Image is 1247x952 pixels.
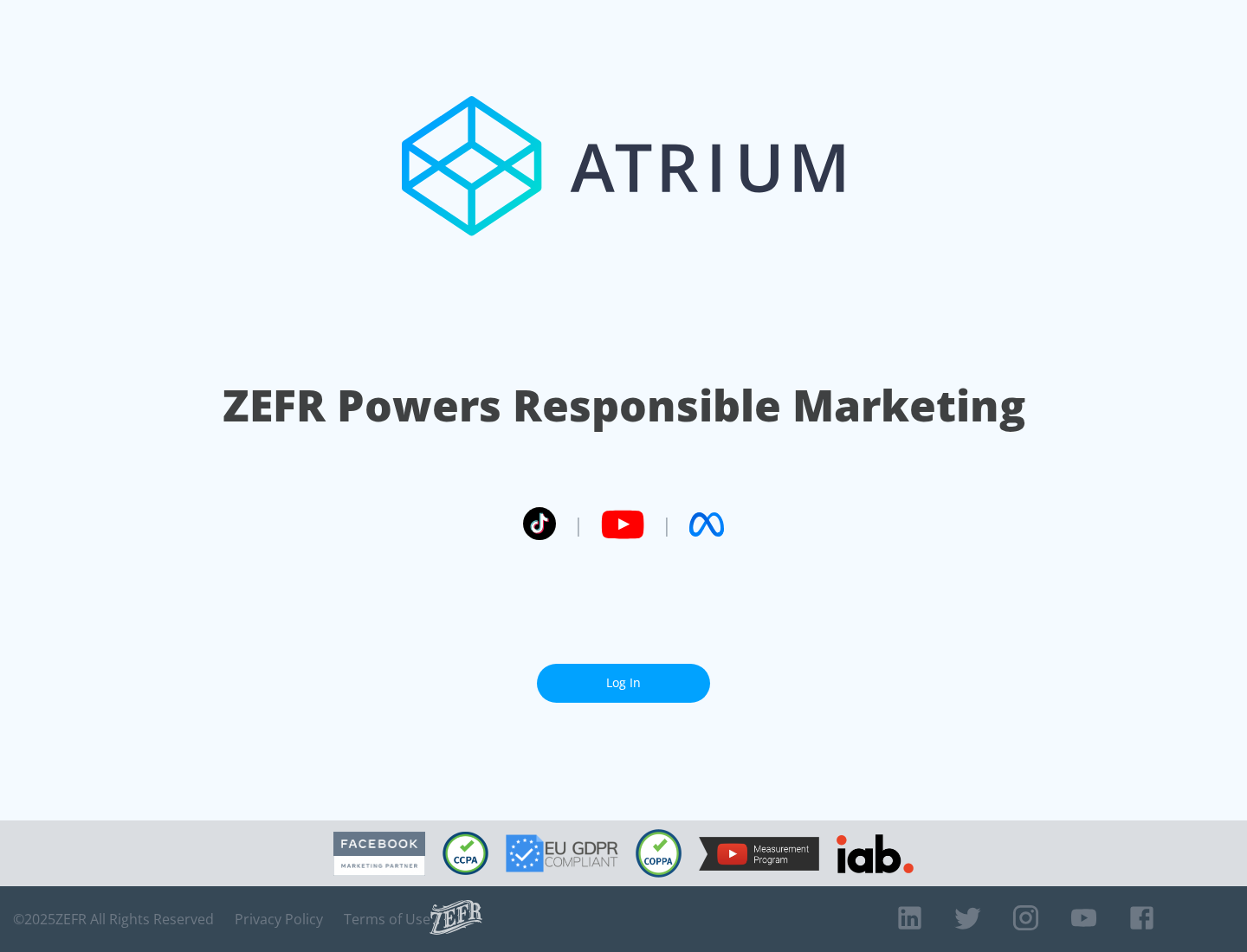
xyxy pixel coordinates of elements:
img: Facebook Marketing Partner [333,832,425,876]
a: Log In [537,664,710,703]
img: CCPA Compliant [443,832,488,875]
img: YouTube Measurement Program [699,837,819,871]
span: | [662,511,672,537]
span: © 2025 ZEFR All Rights Reserved [13,910,214,928]
img: COPPA Compliant [636,829,682,878]
a: Terms of Use [344,910,430,928]
h1: ZEFR Powers Responsible Marketing [223,376,1025,435]
span: | [573,511,584,537]
a: Privacy Policy [235,910,323,928]
img: GDPR Compliant [506,834,618,872]
img: IAB [837,834,914,873]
